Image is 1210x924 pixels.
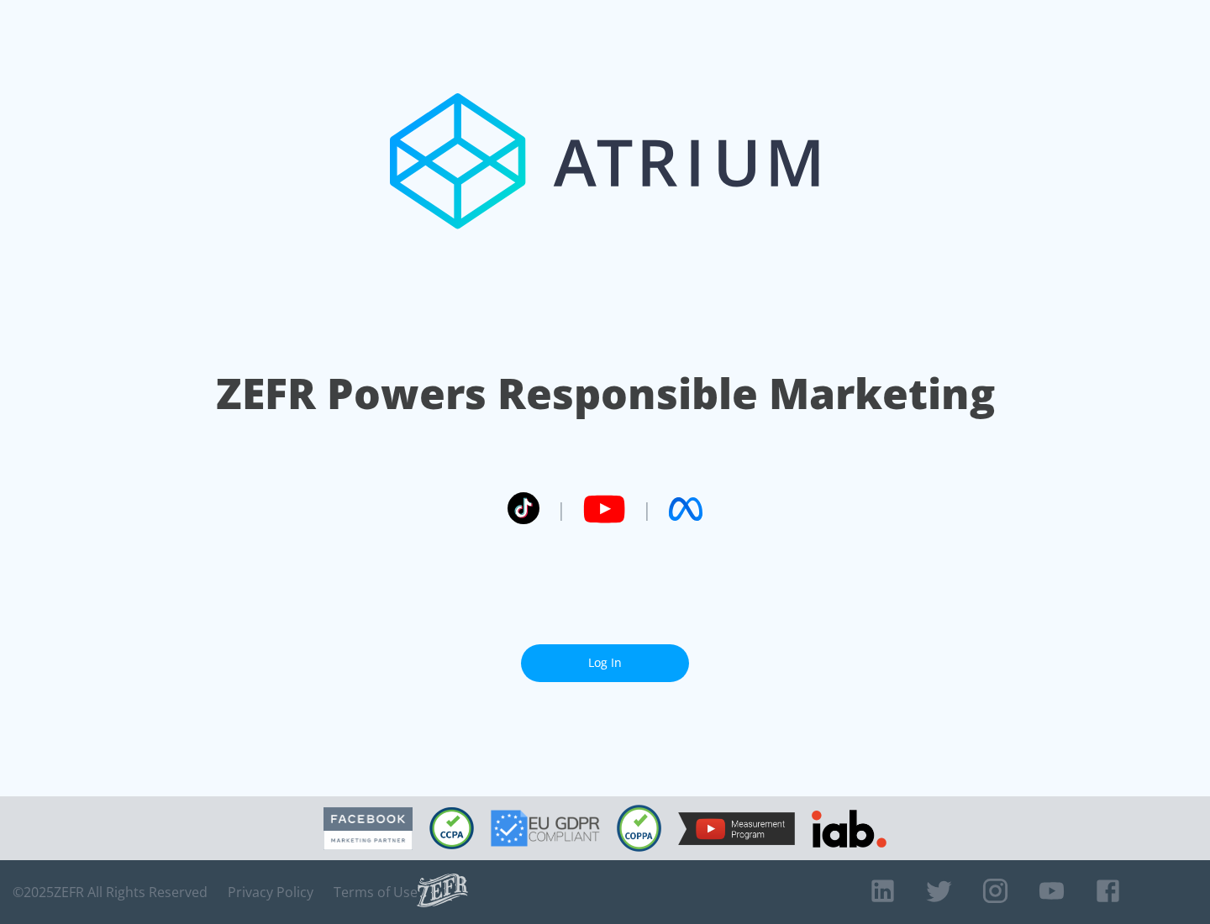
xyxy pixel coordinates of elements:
a: Terms of Use [334,884,418,900]
span: © 2025 ZEFR All Rights Reserved [13,884,208,900]
img: IAB [812,810,886,848]
a: Privacy Policy [228,884,313,900]
a: Log In [521,644,689,682]
img: COPPA Compliant [617,805,661,852]
img: Facebook Marketing Partner [324,807,413,850]
h1: ZEFR Powers Responsible Marketing [216,365,995,423]
img: CCPA Compliant [429,807,474,849]
span: | [642,496,652,522]
img: YouTube Measurement Program [678,812,795,845]
span: | [556,496,566,522]
img: GDPR Compliant [491,810,600,847]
